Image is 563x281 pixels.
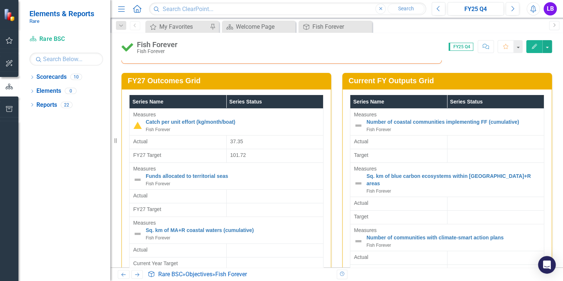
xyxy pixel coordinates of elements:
span: 37.35 [230,138,243,144]
a: Rare BSC [158,271,183,278]
td: Double-Click to Edit [447,264,544,278]
span: Actual [354,253,443,261]
a: Scorecards [36,73,67,81]
button: FY25 Q4 [447,2,504,15]
div: FY25 Q4 [450,5,501,14]
img: At or Above Target [121,41,133,53]
span: Actual [354,138,443,145]
span: Actual [133,246,223,253]
div: My Favorites [159,22,208,31]
a: Number of communities with climate-smart action plans [367,234,540,241]
img: Not Defined [133,175,142,184]
td: Double-Click to Edit [447,197,544,210]
img: Not Defined [133,229,142,238]
a: Objectives [185,271,212,278]
td: Double-Click to Edit [226,135,323,149]
span: Target [354,267,443,274]
button: Search [387,4,424,14]
span: 101.72 [230,152,246,158]
td: Double-Click to Edit [226,189,323,203]
span: Fish Forever [146,127,170,132]
span: Current Year Target [133,260,223,267]
a: Sq. km of blue carbon ecosystems within [GEOGRAPHIC_DATA]+R areas [367,172,540,187]
td: Double-Click to Edit [226,243,323,257]
span: FY27 Target [133,206,223,213]
td: Double-Click to Edit Right Click for Context Menu [350,162,544,197]
span: Actual [354,199,443,207]
a: Elements [36,87,61,95]
span: FY27 Target [133,151,223,159]
div: Fish Forever [215,271,247,278]
a: Fish Forever [300,22,370,31]
span: Search [398,6,414,11]
td: Double-Click to Edit [226,203,323,217]
a: Welcome Page [224,22,294,31]
span: Fish Forever [146,181,170,186]
a: Sq. km of MA+R coastal waters (cumulative) [146,226,319,234]
a: My Favorites [147,22,208,31]
td: Double-Click to Edit [447,251,544,264]
td: Double-Click to Edit Right Click for Context Menu [350,224,544,251]
div: Measures [354,111,540,118]
div: Measures [133,165,319,172]
span: FY25 Q4 [449,43,473,51]
span: Target [354,151,443,159]
td: Double-Click to Edit Right Click for Context Menu [350,108,544,135]
div: 22 [61,102,72,108]
td: Double-Click to Edit [226,257,323,271]
td: Double-Click to Edit [447,149,544,162]
div: Fish Forever [312,22,370,31]
span: Elements & Reports [29,9,94,18]
h3: FY27 Outcomes Grid [128,77,327,85]
span: Target [354,213,443,220]
div: Measures [354,226,540,234]
span: Fish Forever [146,235,170,240]
div: Fish Forever [137,41,177,49]
img: Caution [133,121,142,130]
img: Not Defined [354,179,363,188]
td: Double-Click to Edit [447,135,544,149]
img: Not Defined [354,121,363,130]
a: Funds allocated to territorial seas [146,172,319,180]
div: Measures [133,111,319,118]
a: Number of coastal communities implementing FF (cumulative) [367,118,540,126]
h3: Current FY Outputs Grid [348,77,548,85]
span: Fish Forever [367,127,391,132]
div: Fish Forever [137,49,177,54]
img: ClearPoint Strategy [4,8,17,21]
div: Open Intercom Messenger [538,256,556,274]
div: 10 [70,74,82,80]
img: Not Defined [354,237,363,246]
td: Double-Click to Edit Right Click for Context Menu [130,162,323,189]
div: Measures [354,165,540,172]
div: Measures [133,219,319,226]
span: Fish Forever [367,189,391,194]
span: Actual [133,138,223,145]
td: Double-Click to Edit [447,210,544,224]
a: Catch per unit effort (kg/month/boat) [146,118,319,126]
span: Fish Forever [367,243,391,248]
input: Search ClearPoint... [149,3,426,15]
div: 0 [65,88,77,94]
small: Rare [29,18,94,24]
td: Double-Click to Edit Right Click for Context Menu [130,108,323,135]
a: Rare BSC [29,35,103,43]
button: LB [543,2,557,15]
div: Welcome Page [236,22,294,31]
td: Double-Click to Edit [226,149,323,162]
td: Double-Click to Edit Right Click for Context Menu [130,217,323,243]
span: Actual [133,192,223,199]
input: Search Below... [29,53,103,66]
a: Reports [36,101,57,109]
div: » » [148,270,331,279]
